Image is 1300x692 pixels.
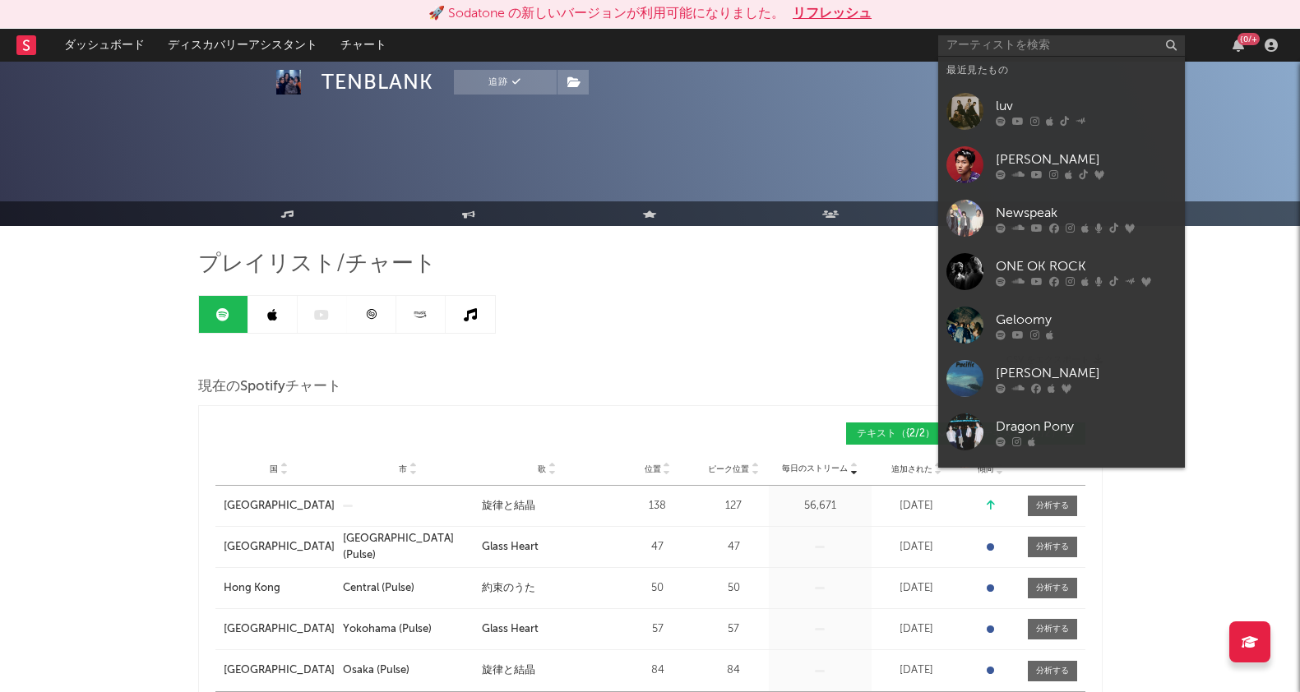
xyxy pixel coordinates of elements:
span: ピーク位置 [708,464,749,474]
a: Newspeak [938,191,1185,245]
div: [DATE] [876,539,958,556]
div: Hong Kong [224,580,280,597]
a: [GEOGRAPHIC_DATA] [224,498,335,514]
div: 47 [621,539,695,556]
span: 市 [399,464,407,474]
span: 毎日のストリーム [782,463,848,475]
a: ディスカバリーアシスタント [156,29,329,62]
div: 最近見たもの [946,61,1177,81]
a: [GEOGRAPHIC_DATA] [224,621,335,638]
div: 50 [703,580,765,597]
div: [PERSON_NAME] [996,363,1177,383]
div: [PERSON_NAME] [996,150,1177,169]
a: [GEOGRAPHIC_DATA] [224,539,335,556]
div: 138 [621,498,695,514]
div: Geloomy [996,310,1177,330]
button: {0/+ [1233,39,1244,52]
div: TENBLANK [322,70,433,95]
div: 旋律と結晶 [482,498,535,514]
div: [DATE] [876,662,958,679]
a: ONE OK ROCK [938,245,1185,298]
div: Osaka (Pulse) [343,662,409,679]
div: 🚀 Sodatone の新しいバージョンが利用可能になりました。 [428,4,784,24]
div: Glass Heart [482,539,539,556]
a: 約束のうた [482,580,613,597]
div: 50 [621,580,695,597]
div: luv [996,96,1177,116]
a: [GEOGRAPHIC_DATA] [224,662,335,679]
div: 47 [703,539,765,556]
a: Dragon Pony [938,405,1185,459]
div: Newspeak [996,203,1177,223]
div: 57 [621,621,695,638]
div: 57 [703,621,765,638]
div: 84 [703,662,765,679]
span: テキスト （{2/2） [857,429,935,439]
span: 傾向 [978,464,994,474]
div: 84 [621,662,695,679]
div: ONE OK ROCK [996,256,1177,276]
a: Glass Heart [482,539,613,556]
a: [GEOGRAPHIC_DATA] (Pulse) [343,531,474,563]
div: Dragon Pony [996,417,1177,436]
span: プレイリスト/チャート [198,255,437,274]
a: Hong Kong [224,580,335,597]
span: 国 [270,464,278,474]
span: 歌 [538,464,546,474]
a: ダッシュボード [53,29,156,62]
a: Geloomy [938,298,1185,352]
span: 追加された [891,464,932,474]
div: Glass Heart [482,621,539,638]
a: luv [938,85,1185,138]
button: 追跡 [454,70,557,95]
div: 旋律と結晶 [482,662,535,679]
div: 56,671 [773,498,867,514]
div: [DATE] [876,498,958,514]
div: 127 [703,498,765,514]
div: Yokohama (Pulse) [343,621,432,638]
a: i-dle [938,459,1185,512]
div: 約束のうた [482,580,535,597]
div: {0/+ [1238,33,1260,45]
input: アーティストを検索 [938,35,1185,56]
button: テキスト（{2/2） [846,422,960,445]
a: [PERSON_NAME] [938,352,1185,405]
a: Central (Pulse) [343,580,474,597]
a: [PERSON_NAME] [938,138,1185,191]
span: 位置 [645,464,661,474]
span: 現在のSpotifyチャート [198,377,341,397]
div: [DATE] [876,580,958,597]
button: リフレッシュ [793,4,872,24]
a: Yokohama (Pulse) [343,621,474,638]
a: 旋律と結晶 [482,498,613,514]
a: Osaka (Pulse) [343,662,474,679]
a: 旋律と結晶 [482,662,613,679]
div: [DATE] [876,621,958,638]
a: チャート [329,29,398,62]
a: Glass Heart [482,621,613,638]
div: Central (Pulse) [343,580,414,597]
